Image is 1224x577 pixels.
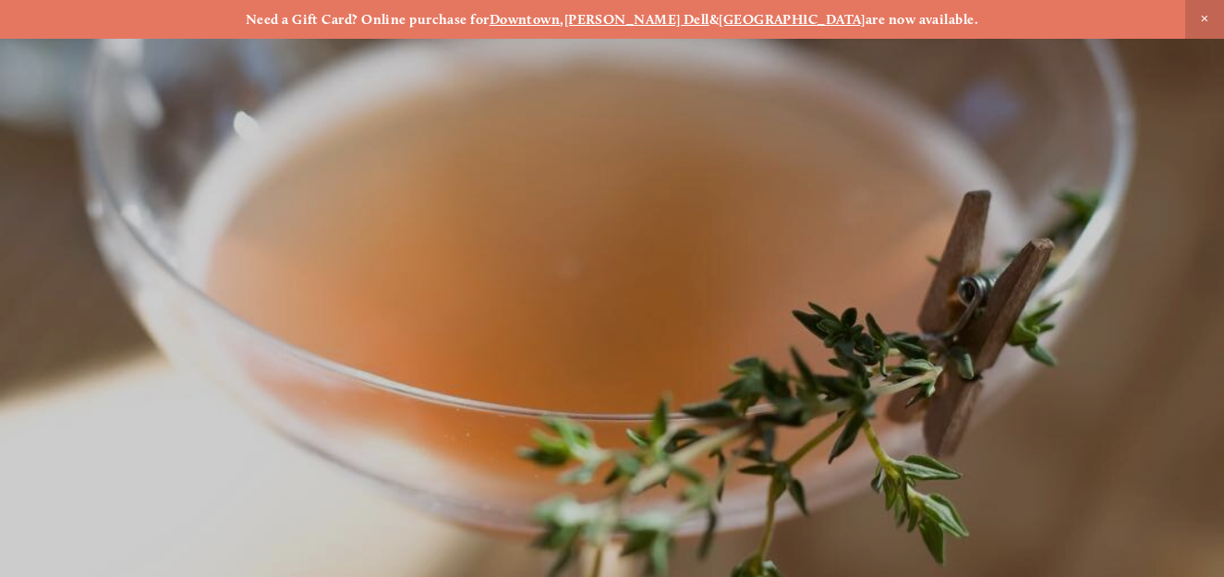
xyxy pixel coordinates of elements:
strong: are now available. [866,11,978,28]
a: Downtown [490,11,561,28]
strong: Need a Gift Card? Online purchase for [246,11,490,28]
strong: & [709,11,719,28]
strong: , [560,11,564,28]
a: [PERSON_NAME] Dell [564,11,709,28]
a: [GEOGRAPHIC_DATA] [719,11,866,28]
